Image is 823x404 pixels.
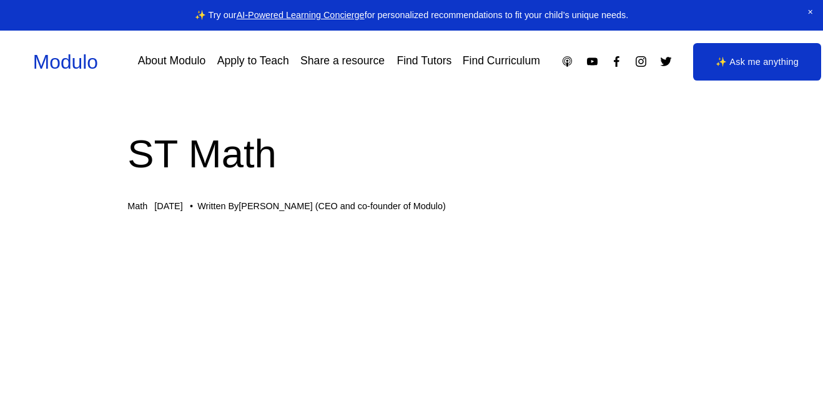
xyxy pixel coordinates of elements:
[634,55,648,68] a: Instagram
[197,201,446,212] div: Written By
[127,201,147,211] a: Math
[138,51,205,72] a: About Modulo
[127,126,695,182] h1: ST Math
[300,51,385,72] a: Share a resource
[610,55,623,68] a: Facebook
[217,51,289,72] a: Apply to Teach
[154,201,182,211] span: [DATE]
[239,201,445,211] a: [PERSON_NAME] (CEO and co-founder of Modulo)
[659,55,673,68] a: Twitter
[693,43,821,81] a: ✨ Ask me anything
[463,51,540,72] a: Find Curriculum
[561,55,574,68] a: Apple Podcasts
[586,55,599,68] a: YouTube
[397,51,451,72] a: Find Tutors
[237,10,365,20] a: AI-Powered Learning Concierge
[33,51,98,73] a: Modulo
